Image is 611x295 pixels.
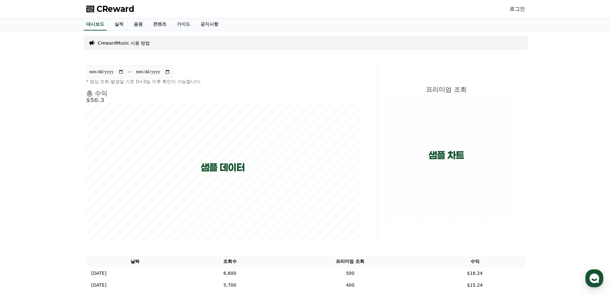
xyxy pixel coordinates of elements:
[184,256,276,267] th: 조회수
[276,267,425,279] td: 500
[128,68,132,76] p: ~
[84,18,107,30] a: 대시보드
[184,279,276,291] td: 5,700
[83,204,123,220] a: 설정
[99,213,107,218] span: 설정
[97,4,134,14] span: CReward
[20,213,24,218] span: 홈
[91,270,106,277] p: [DATE]
[195,18,224,30] a: 공지사항
[98,40,150,46] a: CrewardMusic 사용 방법
[425,267,525,279] td: $16.24
[201,162,245,173] p: 샘플 데이터
[383,86,510,93] h4: 프리미엄 조회
[429,150,464,161] p: 샘플 차트
[510,5,525,13] a: 로그인
[86,256,184,267] th: 날짜
[184,267,276,279] td: 6,600
[86,4,134,14] a: CReward
[276,256,425,267] th: 프리미엄 조회
[86,90,360,97] h4: 총 수익
[86,78,360,85] p: * 영상 조회 발생일 기준 D+3일 이후 확인이 가능합니다.
[172,18,195,30] a: 가이드
[2,204,42,220] a: 홈
[148,18,172,30] a: 콘텐츠
[59,213,66,219] span: 대화
[109,18,129,30] a: 실적
[86,97,360,103] h5: $56.3
[425,256,525,267] th: 수익
[276,279,425,291] td: 400
[42,204,83,220] a: 대화
[425,279,525,291] td: $15.24
[129,18,148,30] a: 음원
[91,282,106,289] p: [DATE]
